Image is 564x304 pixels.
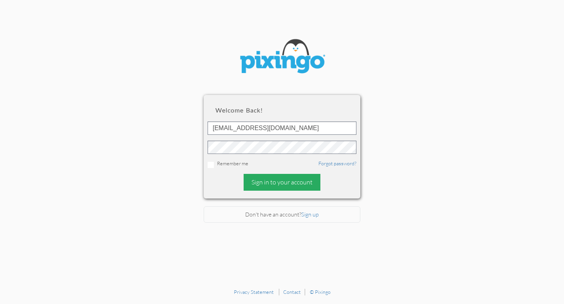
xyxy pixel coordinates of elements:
[204,206,360,223] div: Don't have an account?
[234,289,274,295] a: Privacy Statement
[208,122,356,135] input: ID or Email
[244,174,320,191] div: Sign in to your account
[301,211,319,218] a: Sign up
[310,289,331,295] a: © Pixingo
[215,107,349,114] h2: Welcome back!
[318,160,356,166] a: Forgot password?
[208,160,356,168] div: Remember me
[235,35,329,79] img: pixingo logo
[283,289,301,295] a: Contact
